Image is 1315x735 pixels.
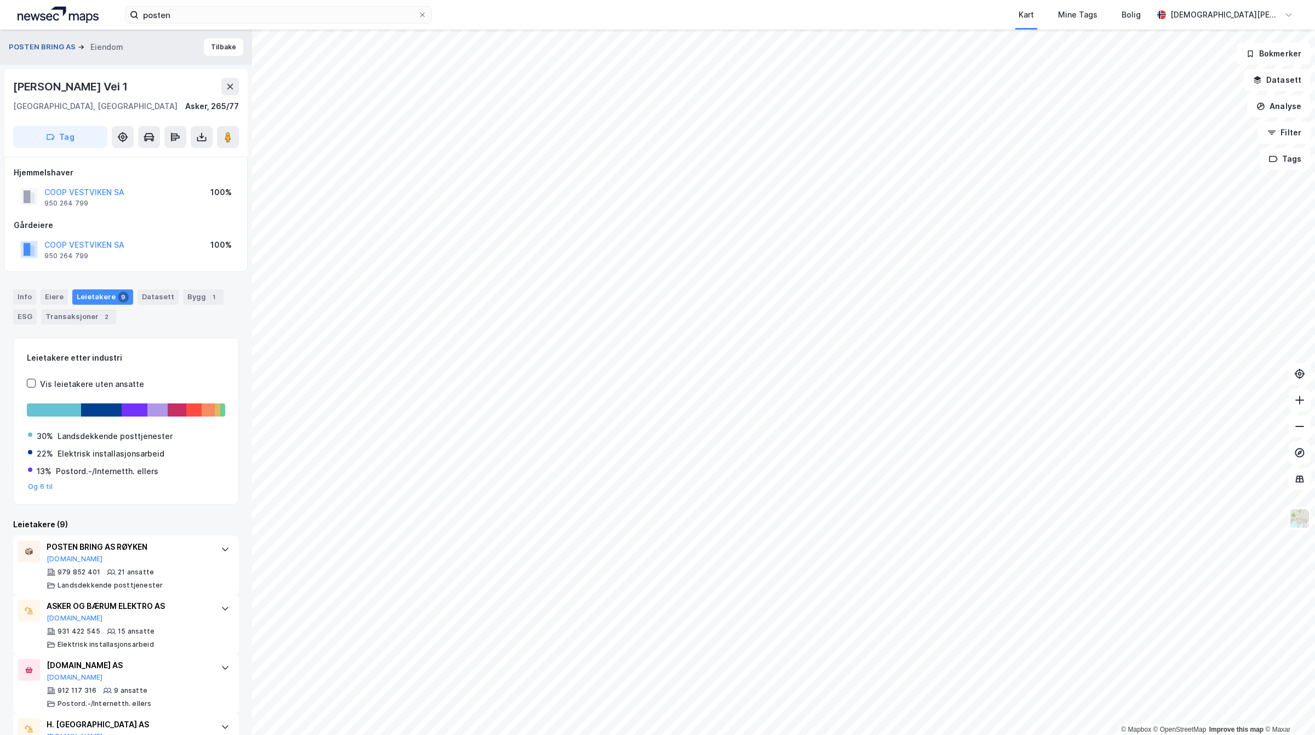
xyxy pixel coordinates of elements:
div: Kart [1019,8,1034,21]
a: Mapbox [1121,726,1151,733]
div: Leietakere (9) [13,518,239,531]
button: Tag [13,126,107,148]
div: ASKER OG BÆRUM ELEKTRO AS [47,600,210,613]
button: Datasett [1244,69,1311,91]
a: Improve this map [1209,726,1263,733]
button: Tilbake [204,38,243,56]
div: [DEMOGRAPHIC_DATA][PERSON_NAME] [1170,8,1280,21]
div: ESG [13,309,37,324]
button: Og 6 til [28,482,53,491]
div: 100% [210,238,232,252]
div: 2 [101,311,112,322]
div: Asker, 265/77 [185,100,239,113]
div: Leietakere [72,289,133,305]
div: Datasett [138,289,179,305]
div: Mine Tags [1058,8,1097,21]
div: [DOMAIN_NAME] AS [47,659,210,672]
div: 9 [118,292,129,303]
div: [GEOGRAPHIC_DATA], [GEOGRAPHIC_DATA] [13,100,178,113]
div: 979 852 401 [58,568,100,577]
div: 100% [210,186,232,199]
div: 22% [37,447,53,460]
div: 931 422 545 [58,627,100,636]
div: [PERSON_NAME] Vei 1 [13,78,130,95]
div: Eiendom [90,41,123,54]
div: Landsdekkende posttjenester [58,581,163,590]
iframe: Chat Widget [1260,682,1315,735]
div: 912 117 316 [58,686,96,695]
div: Hjemmelshaver [14,166,238,179]
div: Bygg [183,289,224,305]
div: 30% [37,430,53,443]
input: Søk på adresse, matrikkel, gårdeiere, leietakere eller personer [139,7,418,23]
a: OpenStreetMap [1153,726,1207,733]
div: 950 264 799 [44,252,88,260]
div: Elektrisk installasjonsarbeid [58,640,154,649]
button: Bokmerker [1237,43,1311,65]
div: POSTEN BRING AS RØYKEN [47,540,210,554]
button: Tags [1260,148,1311,170]
div: 21 ansatte [118,568,154,577]
div: 13% [37,465,52,478]
div: 1 [208,292,219,303]
button: [DOMAIN_NAME] [47,555,103,563]
button: Analyse [1247,95,1311,117]
div: Bolig [1122,8,1141,21]
div: 9 ansatte [114,686,147,695]
div: Eiere [41,289,68,305]
div: H. [GEOGRAPHIC_DATA] AS [47,718,210,731]
div: Vis leietakere uten ansatte [40,378,144,391]
div: Elektrisk installasjonsarbeid [58,447,164,460]
div: Postord.-/Internetth. ellers [58,699,152,708]
div: Leietakere etter industri [27,351,225,364]
img: Z [1289,508,1310,529]
button: POSTEN BRING AS [9,42,78,53]
button: [DOMAIN_NAME] [47,673,103,682]
div: Info [13,289,36,305]
button: [DOMAIN_NAME] [47,614,103,623]
img: logo.a4113a55bc3d86da70a041830d287a7e.svg [18,7,99,23]
div: Transaksjoner [41,309,116,324]
div: Postord.-/Internetth. ellers [56,465,158,478]
div: 950 264 799 [44,199,88,208]
div: 15 ansatte [118,627,155,636]
button: Filter [1258,122,1311,144]
div: Gårdeiere [14,219,238,232]
div: Landsdekkende posttjenester [58,430,173,443]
